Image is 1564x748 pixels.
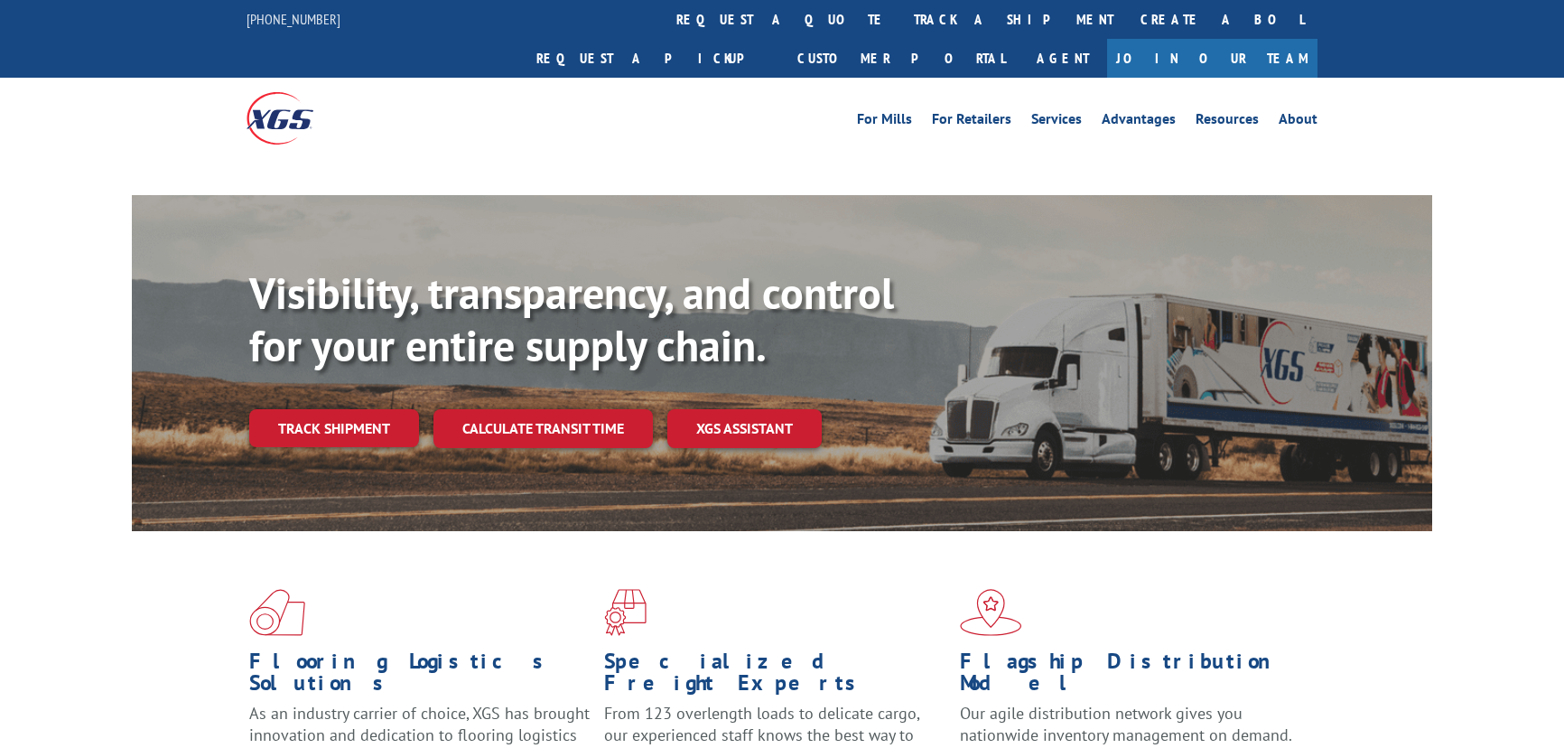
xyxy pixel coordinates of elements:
[932,112,1011,132] a: For Retailers
[960,650,1301,703] h1: Flagship Distribution Model
[249,589,305,636] img: xgs-icon-total-supply-chain-intelligence-red
[247,10,340,28] a: [PHONE_NUMBER]
[433,409,653,448] a: Calculate transit time
[249,409,419,447] a: Track shipment
[960,703,1292,745] span: Our agile distribution network gives you nationwide inventory management on demand.
[604,650,945,703] h1: Specialized Freight Experts
[857,112,912,132] a: For Mills
[1196,112,1259,132] a: Resources
[1031,112,1082,132] a: Services
[784,39,1019,78] a: Customer Portal
[1279,112,1317,132] a: About
[604,589,647,636] img: xgs-icon-focused-on-flooring-red
[1107,39,1317,78] a: Join Our Team
[249,265,894,373] b: Visibility, transparency, and control for your entire supply chain.
[1102,112,1176,132] a: Advantages
[960,589,1022,636] img: xgs-icon-flagship-distribution-model-red
[523,39,784,78] a: Request a pickup
[667,409,822,448] a: XGS ASSISTANT
[1019,39,1107,78] a: Agent
[249,650,591,703] h1: Flooring Logistics Solutions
